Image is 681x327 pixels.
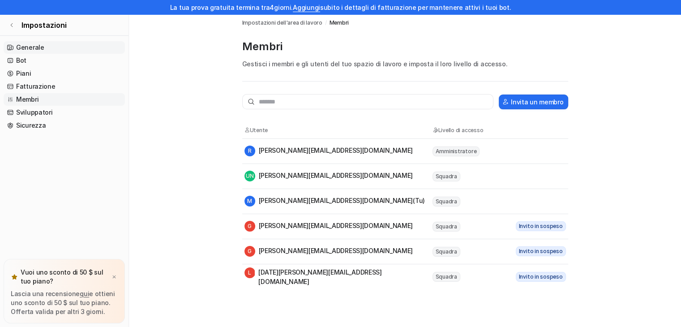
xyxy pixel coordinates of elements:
[4,93,125,106] a: Membri
[259,197,413,204] font: [PERSON_NAME][EMAIL_ADDRESS][DOMAIN_NAME]
[170,4,270,11] font: La tua prova gratuita termina tra
[16,82,56,90] font: Fatturazione
[4,119,125,132] a: Sicurezza
[242,60,508,68] font: Gestisci i membri e gli utenti del tuo spazio di lavoro e imposta il loro livello di accesso.
[259,172,413,179] font: [PERSON_NAME][EMAIL_ADDRESS][DOMAIN_NAME]
[242,19,322,26] font: Impostazioni dell'area di lavoro
[247,198,252,204] font: M
[293,4,320,11] a: Aggiungi
[16,69,31,77] font: Piani
[248,223,252,229] font: G
[436,273,457,280] font: Squadra
[242,19,322,27] a: Impostazioni dell'area di lavoro
[248,269,251,276] font: L
[242,40,283,53] font: Membri
[4,54,125,67] a: Bot
[436,198,457,205] font: Squadra
[330,19,349,26] font: Membri
[244,127,250,133] img: Utente
[519,223,563,229] font: Invito in sospeso
[4,106,125,119] a: Sviluppatori
[270,4,274,11] font: 4
[438,127,484,133] font: Livello di accesso
[436,248,457,255] font: Squadra
[259,247,413,254] font: [PERSON_NAME][EMAIL_ADDRESS][DOMAIN_NAME]
[511,98,564,106] font: Invita un membro
[413,197,425,204] font: (Tu)
[259,146,413,154] font: [PERSON_NAME][EMAIL_ADDRESS][DOMAIN_NAME]
[4,67,125,80] a: Piani
[330,19,349,27] a: Membri
[16,56,26,64] font: Bot
[21,268,103,285] font: Vuoi uno sconto di 50 $ sul tuo piano?
[11,290,115,315] font: e ottieni uno sconto di 50 $ sul tuo piano. Offerta valida per altri 3 giorni.
[16,43,44,51] font: Generale
[258,268,381,285] font: [DATE][PERSON_NAME][EMAIL_ADDRESS][DOMAIN_NAME]
[320,4,511,11] font: subito i dettagli di fatturazione per mantenere attivi i tuoi bot.
[519,248,563,254] font: Invito in sospeso
[11,290,80,297] font: Lascia una recensione
[80,290,89,297] a: qui
[111,274,117,280] img: X
[325,19,327,26] font: /
[250,127,268,133] font: Utente
[248,147,252,154] font: R
[436,223,457,230] font: Squadra
[519,273,563,280] font: Invito in sospeso
[436,148,477,155] font: Amministratore
[499,95,568,109] button: Invita un membro
[16,121,46,129] font: Sicurezza
[11,273,18,280] img: stella
[21,21,67,30] font: Impostazioni
[16,95,39,103] font: Membri
[16,108,53,116] font: Sviluppatori
[433,127,438,133] img: Livello di accesso
[246,172,254,179] font: UN
[4,41,125,54] a: Generale
[248,248,252,254] font: G
[274,4,293,11] font: giorni.
[4,80,125,93] a: Fatturazione
[259,222,413,229] font: [PERSON_NAME][EMAIL_ADDRESS][DOMAIN_NAME]
[436,173,457,180] font: Squadra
